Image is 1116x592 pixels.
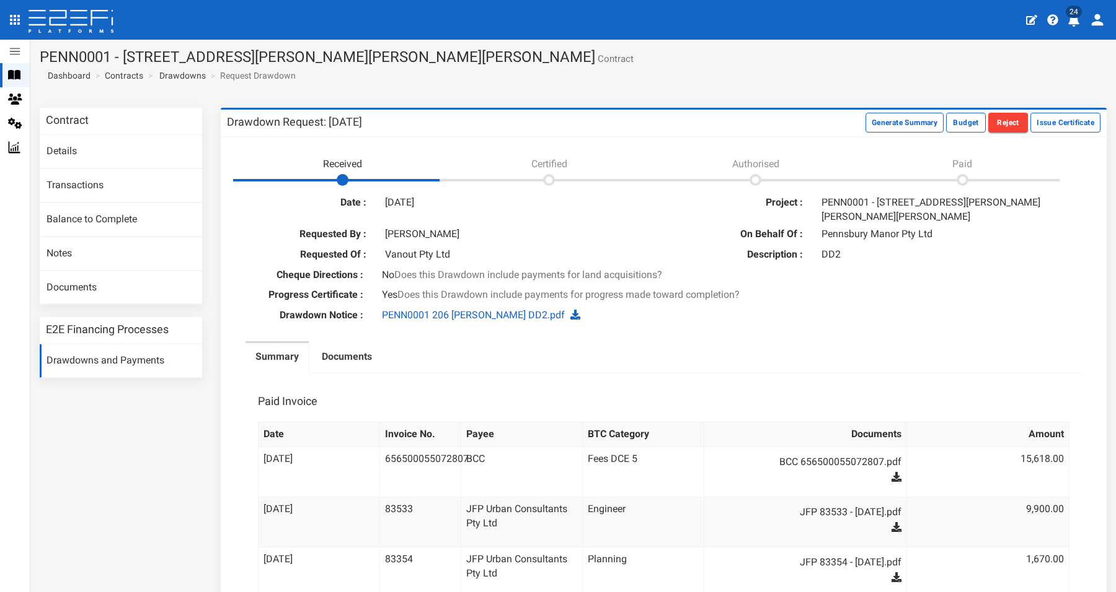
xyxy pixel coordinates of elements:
h3: Paid Invoice [258,396,317,407]
div: [DATE] [376,196,655,210]
h3: Contract [46,115,89,126]
td: JFP Urban Consultants Pty Ltd [461,497,582,547]
td: [DATE] [258,497,379,547]
label: On Behalf Of : [673,227,812,242]
label: Project : [673,196,812,210]
label: Requested By : [236,227,376,242]
span: Authorised [732,158,779,170]
span: Does this Drawdown include payments for progress made toward completion? [397,289,740,300]
th: Invoice No. [380,422,461,446]
a: Budget [946,116,988,128]
td: 83533 [380,497,461,547]
li: Request Drawdown [208,69,296,82]
td: Engineer [583,497,704,547]
span: Dashboard [43,71,91,81]
label: Cheque Directions : [227,268,373,282]
a: Summary [246,343,309,374]
a: Notes [40,237,202,271]
th: Documents [704,422,907,446]
div: Pennsbury Manor Pty Ltd [812,227,1091,242]
td: Fees DCE 5 [583,446,704,497]
th: Amount [907,422,1069,446]
div: No [373,268,955,282]
span: Received [323,158,362,170]
a: JFP 83354 - [DATE].pdf [722,552,901,572]
th: BTC Category [583,422,704,446]
td: BCC [461,446,582,497]
th: Payee [461,422,582,446]
h3: Drawdown Request: [DATE] [227,116,362,128]
a: Documents [40,271,202,305]
div: PENN0001 - [STREET_ADDRESS][PERSON_NAME][PERSON_NAME][PERSON_NAME] [812,196,1091,224]
label: Description : [673,248,812,262]
a: Details [40,135,202,168]
span: Paid [952,158,972,170]
label: Date : [236,196,376,210]
h3: E2E Financing Processes [46,324,169,335]
span: Does this Drawdown include payments for land acquisitions? [394,269,662,281]
button: Budget [946,113,986,133]
button: Issue Certificate [1030,113,1100,133]
a: Balance to Complete [40,203,202,237]
div: Vanout Pty Ltd [376,248,655,262]
span: Certified [531,158,567,170]
div: DD2 [812,248,1091,262]
a: Contracts [105,69,143,82]
div: [PERSON_NAME] [376,227,655,242]
button: Reject [988,113,1028,133]
button: Generate Summary [866,113,944,133]
a: BCC 656500055072807.pdf [722,452,901,472]
a: Drawdowns and Payments [40,344,202,378]
td: 9,900.00 [907,497,1069,547]
a: Dashboard [43,69,91,82]
div: Yes [373,288,955,302]
a: Transactions [40,169,202,202]
td: [DATE] [258,446,379,497]
a: PENN0001 206 [PERSON_NAME] DD2.pdf [382,309,565,321]
h1: PENN0001 - [STREET_ADDRESS][PERSON_NAME][PERSON_NAME][PERSON_NAME] [40,49,1107,65]
label: Summary [255,350,299,364]
a: Issue Certificate [1030,116,1100,128]
label: Requested Of : [236,248,376,262]
label: Progress Certificate : [227,288,373,302]
th: Date [258,422,379,446]
td: 15,618.00 [907,446,1069,497]
a: JFP 83533 - [DATE].pdf [722,502,901,522]
td: 656500055072807 [380,446,461,497]
a: Documents [312,343,382,374]
label: Drawdown Notice : [227,308,373,323]
label: Documents [322,350,372,364]
a: Drawdowns [159,69,206,82]
small: Contract [595,54,634,64]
